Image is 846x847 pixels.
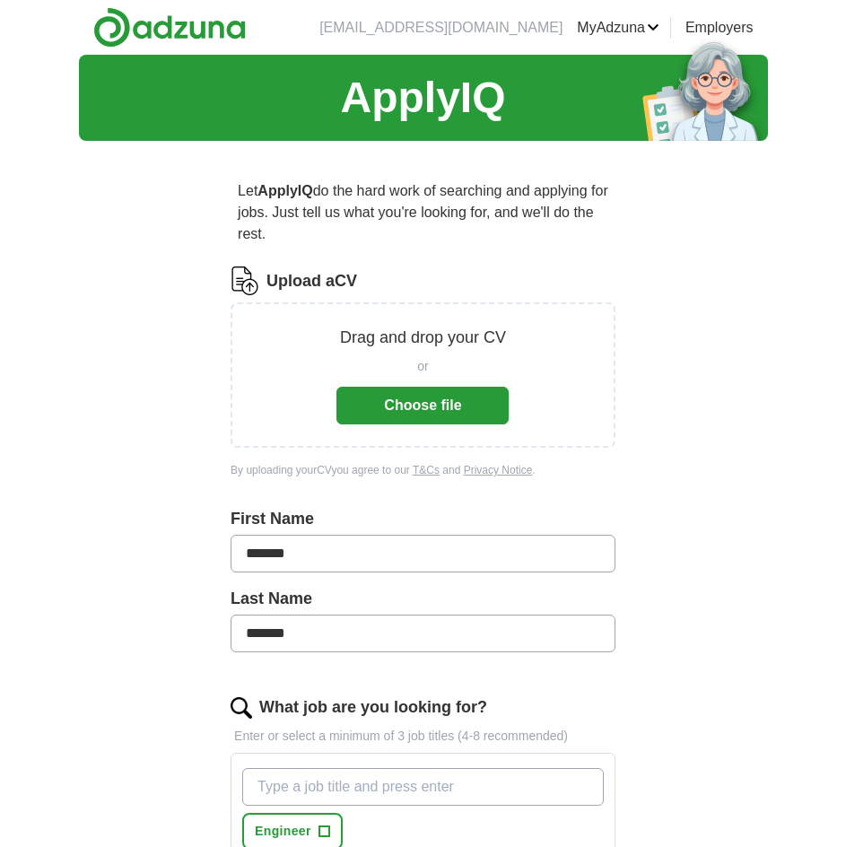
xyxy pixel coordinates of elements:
[340,65,505,130] h1: ApplyIQ
[231,727,615,746] p: Enter or select a minimum of 3 job titles (4-8 recommended)
[685,17,754,39] a: Employers
[340,326,506,350] p: Drag and drop your CV
[319,17,563,39] li: [EMAIL_ADDRESS][DOMAIN_NAME]
[231,697,252,719] img: search.png
[413,464,440,476] a: T&Cs
[231,173,615,252] p: Let do the hard work of searching and applying for jobs. Just tell us what you're looking for, an...
[257,183,312,198] strong: ApplyIQ
[336,387,509,424] button: Choose file
[266,269,357,293] label: Upload a CV
[93,7,246,48] img: Adzuna logo
[231,266,259,295] img: CV Icon
[242,768,604,806] input: Type a job title and press enter
[464,464,533,476] a: Privacy Notice
[255,822,311,841] span: Engineer
[577,17,659,39] a: MyAdzuna
[231,462,615,478] div: By uploading your CV you agree to our and .
[417,357,428,376] span: or
[231,507,615,531] label: First Name
[259,695,487,720] label: What job are you looking for?
[231,587,615,611] label: Last Name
